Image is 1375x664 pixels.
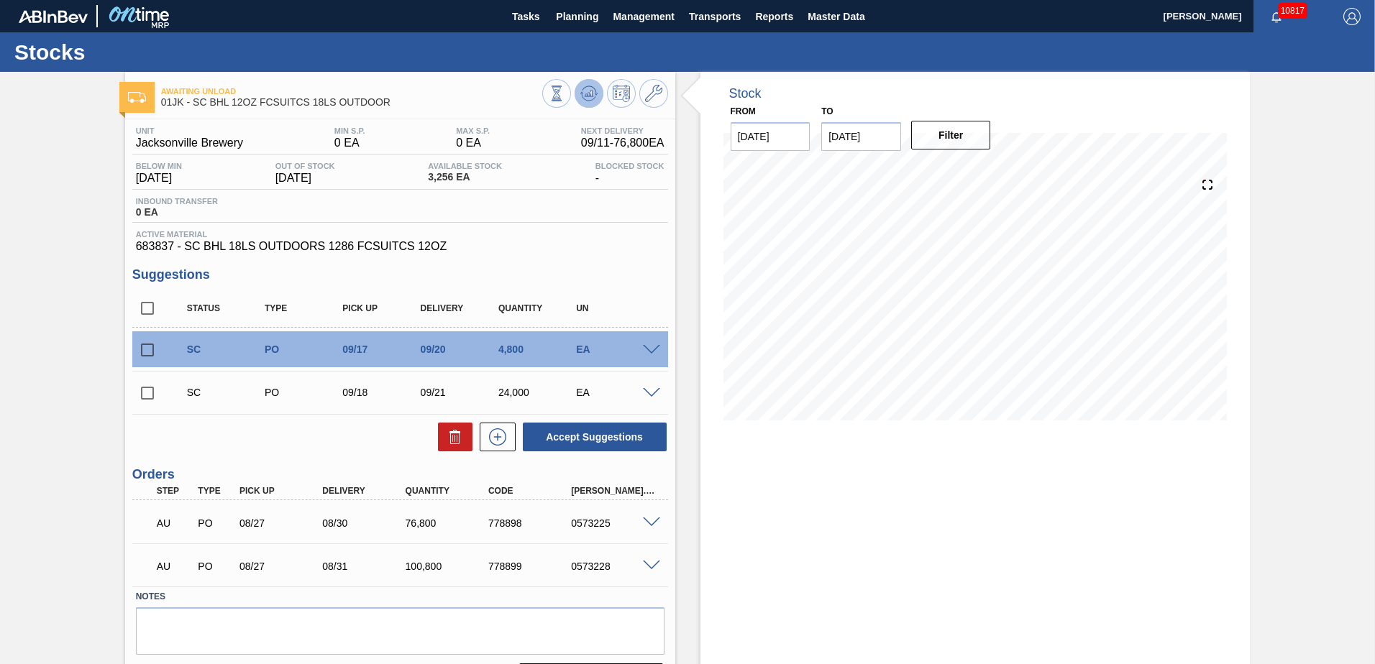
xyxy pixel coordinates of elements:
[516,421,668,453] div: Accept Suggestions
[136,230,664,239] span: Active Material
[456,137,490,149] span: 0 EA
[808,8,864,25] span: Master Data
[417,343,504,355] div: 09/20/2025
[339,343,426,355] div: 09/17/2025
[261,387,348,398] div: Purchase order
[431,423,472,451] div: Delete Suggestions
[613,8,675,25] span: Management
[319,486,411,496] div: Delivery
[334,126,365,135] span: MIN S.P.
[731,122,810,151] input: mm/dd/yyyy
[153,507,196,539] div: Awaiting Unload
[542,79,571,108] button: Stocks Overview
[132,267,668,282] h3: Suggestions
[607,79,636,108] button: Schedule Inventory
[428,172,502,183] span: 3,256 EA
[14,44,270,60] h1: Stocks
[1278,3,1307,19] span: 10817
[319,561,411,572] div: 08/31/2025
[510,8,542,25] span: Tasks
[157,517,193,529] p: AU
[639,79,668,108] button: Go to Master Data / General
[755,8,793,25] span: Reports
[136,126,243,135] span: Unit
[417,303,504,313] div: Delivery
[136,586,664,607] label: Notes
[495,303,582,313] div: Quantity
[161,87,542,96] span: Awaiting Unload
[261,343,348,355] div: Purchase order
[19,10,88,23] img: TNhmsLtSVTkK8tSr43FrP2fwEKptu5GPRR3wAAAABJRU5ErkJggg==
[567,517,660,529] div: 0573225
[319,517,411,529] div: 08/30/2025
[128,92,146,103] img: Ícone
[821,122,901,151] input: mm/dd/yyyy
[428,162,502,170] span: Available Stock
[485,486,577,496] div: Code
[556,8,598,25] span: Planning
[572,343,659,355] div: EA
[183,387,270,398] div: Suggestion Created
[1343,8,1361,25] img: Logout
[402,517,495,529] div: 76,800
[523,423,667,451] button: Accept Suggestions
[592,162,668,185] div: -
[183,303,270,313] div: Status
[275,172,335,185] span: [DATE]
[572,387,659,398] div: EA
[194,486,237,496] div: Type
[136,162,182,170] span: Below Min
[417,387,504,398] div: 09/21/2025
[402,486,495,496] div: Quantity
[495,343,582,355] div: 4,800
[161,97,542,108] span: 01JK - SC BHL 12OZ FCSUITCS 18LS OUTDOOR
[136,197,218,206] span: Inbound Transfer
[495,387,582,398] div: 24,000
[236,561,329,572] div: 08/27/2025
[132,467,668,482] h3: Orders
[911,121,991,149] button: Filter
[1253,6,1299,27] button: Notifications
[575,79,603,108] button: Update Chart
[339,303,426,313] div: Pick up
[731,106,756,116] label: From
[567,561,660,572] div: 0573228
[261,303,348,313] div: Type
[567,486,660,496] div: [PERSON_NAME]. ID
[236,517,329,529] div: 08/27/2025
[821,106,833,116] label: to
[194,561,237,572] div: Purchase order
[402,561,495,572] div: 100,800
[485,517,577,529] div: 778898
[472,423,516,451] div: New suggestion
[595,162,664,170] span: Blocked Stock
[153,550,196,582] div: Awaiting Unload
[729,86,762,101] div: Stock
[339,387,426,398] div: 09/18/2025
[136,172,182,185] span: [DATE]
[334,137,365,149] span: 0 EA
[157,561,193,572] p: AU
[572,303,659,313] div: UN
[275,162,335,170] span: Out Of Stock
[236,486,329,496] div: Pick up
[581,126,664,135] span: Next Delivery
[136,137,243,149] span: Jacksonville Brewery
[136,240,664,253] span: 683837 - SC BHL 18LS OUTDOORS 1286 FCSUITCS 12OZ
[194,517,237,529] div: Purchase order
[456,126,490,135] span: MAX S.P.
[485,561,577,572] div: 778899
[136,207,218,218] span: 0 EA
[153,486,196,496] div: Step
[581,137,664,149] span: 09/11 - 76,800 EA
[689,8,741,25] span: Transports
[183,343,270,355] div: Suggestion Created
